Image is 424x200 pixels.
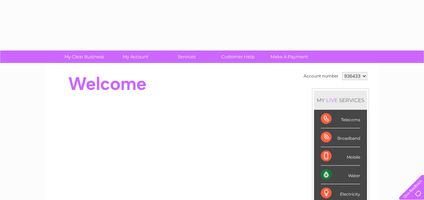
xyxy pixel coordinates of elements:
a: Services [159,51,215,63]
a: My Account [108,51,163,63]
td: Account number [302,70,340,82]
div: Telecoms [321,110,360,128]
a: My Clear Business [56,51,112,63]
div: LIVE [325,97,339,103]
a: Customer Help [210,51,266,63]
a: Make A Payment [261,51,317,63]
div: MY SERVICES [314,91,367,110]
div: Broadband [321,128,360,147]
div: Water [321,166,360,184]
div: Mobile [321,147,360,166]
